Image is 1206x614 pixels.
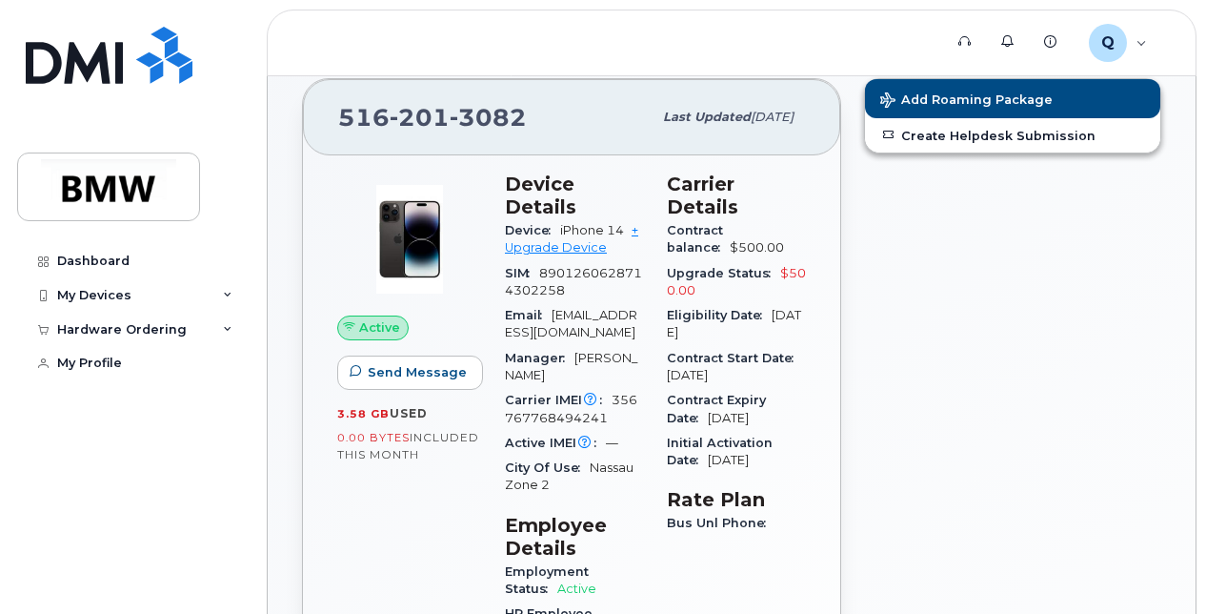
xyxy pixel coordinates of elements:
h3: Carrier Details [667,173,806,218]
span: 3.58 GB [337,407,390,420]
span: — [606,436,618,450]
span: [DATE] [708,411,749,425]
span: Last updated [663,110,751,124]
span: Carrier IMEI [505,393,612,407]
span: 516 [338,103,527,132]
span: 356767768494241 [505,393,637,424]
span: Manager [505,351,574,365]
span: Eligibility Date [667,308,772,322]
span: Active [557,582,596,596]
button: Send Message [337,356,483,390]
iframe: Messenger Launcher [1123,531,1192,600]
span: 3082 [450,103,527,132]
span: [DATE] [667,368,708,382]
span: $500.00 [667,266,806,297]
span: Upgrade Status [667,266,780,280]
span: Employment Status [505,564,589,596]
span: Active IMEI [505,436,606,450]
img: image20231002-3703462-njx0qo.jpeg [352,182,467,297]
span: Contract Start Date [667,351,803,365]
span: Email [505,308,552,322]
span: [EMAIL_ADDRESS][DOMAIN_NAME] [505,308,637,339]
span: Send Message [368,363,467,381]
span: 8901260628714302258 [505,266,642,297]
span: $500.00 [730,240,784,255]
span: City Of Use [505,460,590,475]
span: [DATE] [751,110,794,124]
span: [DATE] [708,453,749,467]
div: Q679877 [1075,24,1160,62]
span: included this month [337,430,479,461]
h3: Rate Plan [667,488,806,511]
h3: Device Details [505,173,644,218]
span: Contract Expiry Date [667,393,766,424]
span: [PERSON_NAME] [505,351,637,382]
span: iPhone 14 [560,223,624,237]
span: Bus Unl Phone [667,516,775,530]
span: Add Roaming Package [880,92,1053,111]
span: 201 [390,103,450,132]
h3: Employee Details [505,514,644,560]
span: Contract balance [667,223,730,255]
span: Q [1101,31,1115,54]
span: SIM [505,266,539,280]
button: Add Roaming Package [865,79,1160,118]
span: used [390,406,428,420]
a: Create Helpdesk Submission [865,118,1160,153]
span: Initial Activation Date [667,436,773,467]
span: Active [359,318,400,337]
span: Device [505,223,560,237]
span: 0.00 Bytes [337,431,410,444]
